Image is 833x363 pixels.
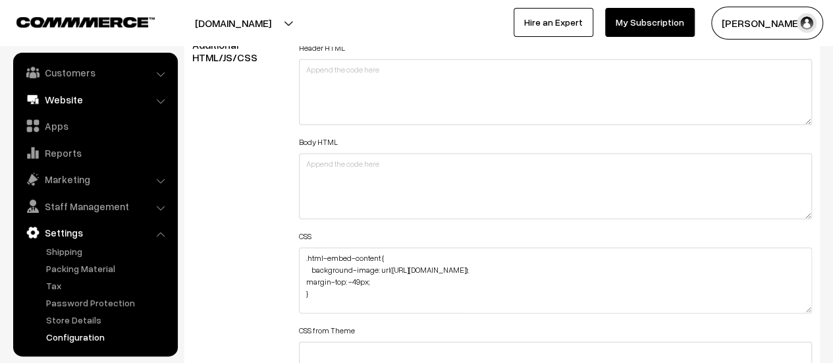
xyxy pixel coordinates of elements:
[514,8,593,37] a: Hire an Expert
[16,114,173,138] a: Apps
[299,231,311,242] label: CSS
[192,38,273,64] span: Additional HTML/JS/CSS
[797,13,817,33] img: user
[16,61,173,84] a: Customers
[16,221,173,244] a: Settings
[43,262,173,275] a: Packing Material
[299,136,338,148] label: Body HTML
[43,244,173,258] a: Shipping
[711,7,823,40] button: [PERSON_NAME]
[16,13,132,29] a: COMMMERCE
[43,330,173,344] a: Configuration
[16,194,173,218] a: Staff Management
[16,167,173,191] a: Marketing
[16,88,173,111] a: Website
[16,141,173,165] a: Reports
[299,325,355,337] label: CSS from Theme
[43,279,173,293] a: Tax
[16,17,155,27] img: COMMMERCE
[43,296,173,310] a: Password Protection
[299,42,345,54] label: Header HTML
[299,248,812,314] textarea: .html-embed-content { background-image: url([URL][DOMAIN_NAME]); margin-top: -49px; } p { font-fa...
[605,8,695,37] a: My Subscription
[43,313,173,327] a: Store Details
[149,7,317,40] button: [DOMAIN_NAME]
